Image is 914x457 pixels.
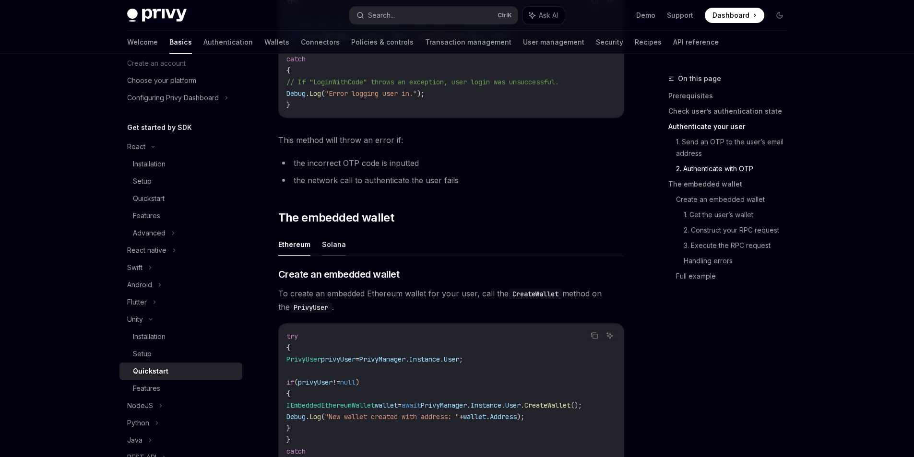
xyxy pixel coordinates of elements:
[127,400,153,411] div: NodeJS
[463,412,486,421] span: wallet
[505,401,521,410] span: User
[286,447,306,456] span: catch
[278,268,400,281] span: Create an embedded wallet
[368,10,395,21] div: Search...
[350,7,518,24] button: Search...CtrlK
[133,158,166,170] div: Installation
[356,378,359,387] span: )
[398,401,402,410] span: =
[332,378,340,387] span: !=
[127,314,143,325] div: Unity
[133,331,166,342] div: Installation
[405,355,409,363] span: .
[517,412,524,421] span: );
[509,289,562,299] code: CreateWallet
[127,279,152,291] div: Android
[127,296,147,308] div: Flutter
[306,89,309,98] span: .
[359,355,405,363] span: PrivyManager
[402,401,421,410] span: await
[539,11,558,20] span: Ask AI
[321,412,325,421] span: (
[286,412,306,421] span: Debug
[523,31,584,54] a: User management
[294,378,298,387] span: (
[298,378,332,387] span: privyUser
[498,12,512,19] span: Ctrl K
[127,417,149,429] div: Python
[119,173,242,190] a: Setup
[375,401,398,410] span: wallet
[286,424,290,433] span: }
[351,31,414,54] a: Policies & controls
[678,73,721,84] span: On this page
[133,227,166,239] div: Advanced
[471,401,501,410] span: Instance
[278,156,624,170] li: the incorrect OTP code is inputted
[459,355,463,363] span: ;
[321,89,325,98] span: (
[119,328,242,345] a: Installation
[133,176,152,187] div: Setup
[676,192,795,207] a: Create an embedded wallet
[409,355,440,363] span: Instance
[127,141,145,152] div: React
[119,363,242,380] a: Quickstart
[668,119,795,134] a: Authenticate your user
[127,9,187,22] img: dark logo
[676,134,795,161] a: 1. Send an OTP to the user’s email address
[668,88,795,104] a: Prerequisites
[127,31,158,54] a: Welcome
[127,92,219,104] div: Configuring Privy Dashboard
[286,66,290,75] span: {
[203,31,253,54] a: Authentication
[321,355,356,363] span: privyUser
[322,233,346,256] button: Solana
[278,174,624,187] li: the network call to authenticate the user fails
[290,302,332,313] code: PrivyUser
[635,31,662,54] a: Recipes
[490,412,517,421] span: Address
[286,389,290,398] span: {
[286,355,321,363] span: PrivyUser
[667,11,693,20] a: Support
[286,343,290,352] span: {
[119,72,242,89] a: Choose your platform
[467,401,471,410] span: .
[444,355,459,363] span: User
[676,161,795,176] a: 2. Authenticate with OTP
[286,332,298,340] span: try
[668,176,795,192] a: The embedded wallet
[325,412,459,421] span: "New wallet created with address: "
[684,223,795,238] a: 2. Construct your RPC request
[286,55,306,63] span: catch
[705,8,764,23] a: Dashboard
[127,75,196,86] div: Choose your platform
[501,401,505,410] span: .
[119,380,242,397] a: Features
[417,89,425,98] span: );
[133,365,168,377] div: Quickstart
[286,78,559,86] span: // If "LoginWithCode" throws an exception, user login was unsuccessful.
[673,31,719,54] a: API reference
[286,378,294,387] span: if
[425,31,511,54] a: Transaction management
[570,401,582,410] span: ();
[668,104,795,119] a: Check user’s authentication state
[440,355,444,363] span: .
[119,155,242,173] a: Installation
[684,207,795,223] a: 1. Get the user’s wallet
[286,401,375,410] span: IEmbeddedEthereumWallet
[301,31,340,54] a: Connectors
[524,401,570,410] span: CreateWallet
[684,253,795,269] a: Handling errors
[133,193,165,204] div: Quickstart
[127,245,166,256] div: React native
[278,210,394,225] span: The embedded wallet
[286,89,306,98] span: Debug
[356,355,359,363] span: =
[119,190,242,207] a: Quickstart
[522,7,565,24] button: Ask AI
[684,238,795,253] a: 3. Execute the RPC request
[588,329,601,342] button: Copy the contents from the code block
